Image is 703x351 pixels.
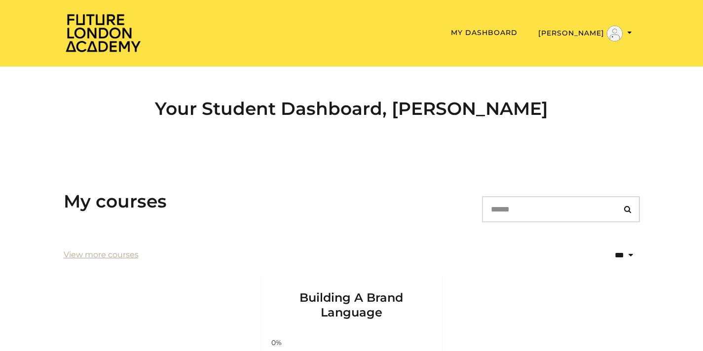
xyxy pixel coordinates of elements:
h3: Building A Brand Language [273,275,431,320]
select: status [583,244,640,267]
img: Home Page [64,13,143,53]
a: Building A Brand Language [261,275,443,332]
a: My Dashboard [451,28,518,37]
a: View more courses [64,249,139,261]
span: 0% [265,338,289,348]
button: Toggle menu [535,25,635,42]
h3: My courses [64,191,167,212]
h2: Your Student Dashboard, [PERSON_NAME] [64,98,640,119]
